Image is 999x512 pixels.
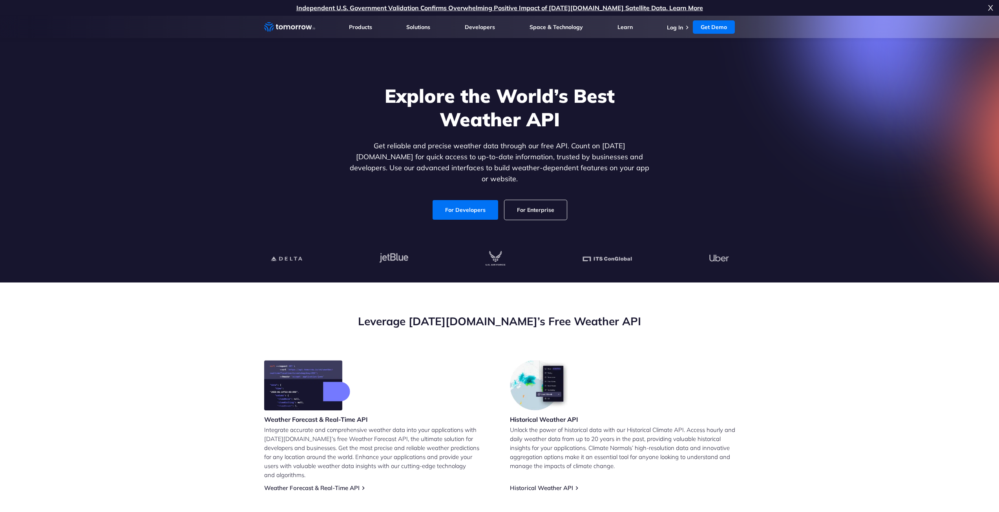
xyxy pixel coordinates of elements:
[348,84,651,131] h1: Explore the World’s Best Weather API
[530,24,583,31] a: Space & Technology
[296,4,703,12] a: Independent U.S. Government Validation Confirms Overwhelming Positive Impact of [DATE][DOMAIN_NAM...
[264,425,489,479] p: Integrate accurate and comprehensive weather data into your applications with [DATE][DOMAIN_NAME]...
[264,415,368,424] h3: Weather Forecast & Real-Time API
[349,24,372,31] a: Products
[693,20,735,34] a: Get Demo
[667,24,683,31] a: Log In
[264,314,735,329] h2: Leverage [DATE][DOMAIN_NAME]’s Free Weather API
[264,21,315,33] a: Home link
[406,24,430,31] a: Solutions
[510,415,578,424] h3: Historical Weather API
[504,200,567,220] a: For Enterprise
[433,200,498,220] a: For Developers
[348,140,651,184] p: Get reliable and precise weather data through our free API. Count on [DATE][DOMAIN_NAME] for quic...
[617,24,633,31] a: Learn
[510,484,573,492] a: Historical Weather API
[264,484,360,492] a: Weather Forecast & Real-Time API
[465,24,495,31] a: Developers
[510,425,735,470] p: Unlock the power of historical data with our Historical Climate API. Access hourly and daily weat...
